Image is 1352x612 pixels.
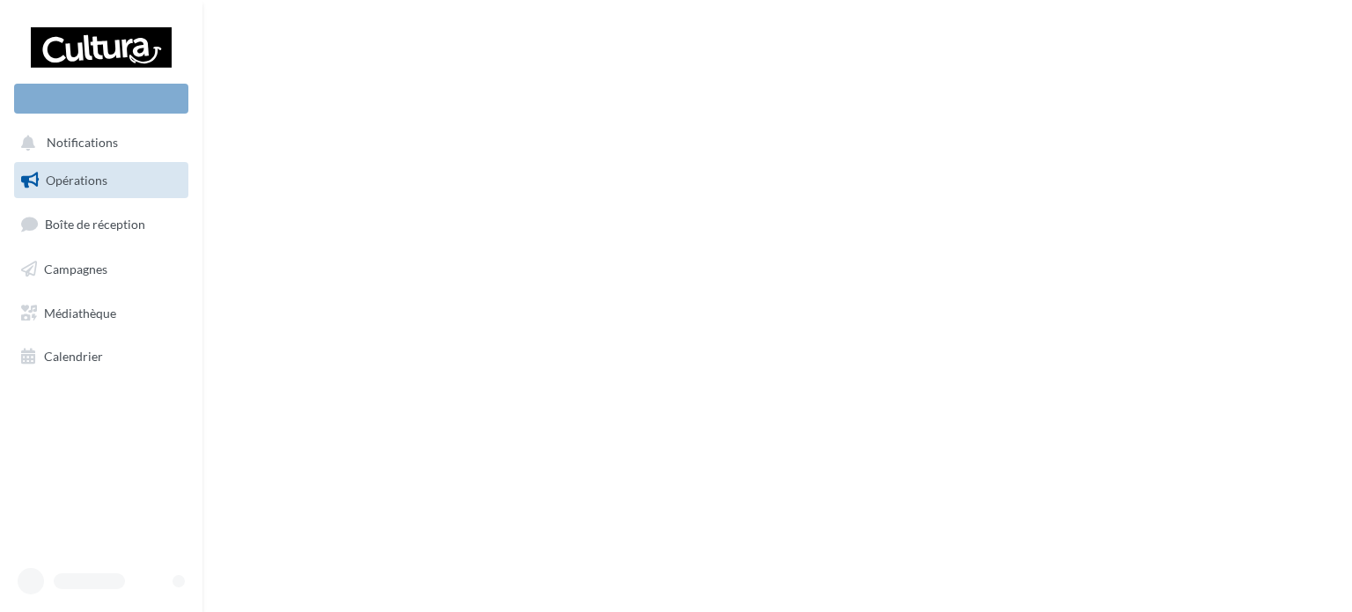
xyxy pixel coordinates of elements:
a: Calendrier [11,338,192,375]
span: Médiathèque [44,305,116,320]
div: Nouvelle campagne [14,84,188,114]
span: Opérations [46,173,107,188]
span: Campagnes [44,262,107,277]
a: Médiathèque [11,295,192,332]
a: Boîte de réception [11,205,192,243]
span: Notifications [47,136,118,151]
span: Boîte de réception [45,217,145,232]
a: Campagnes [11,251,192,288]
a: Opérations [11,162,192,199]
span: Calendrier [44,349,103,364]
